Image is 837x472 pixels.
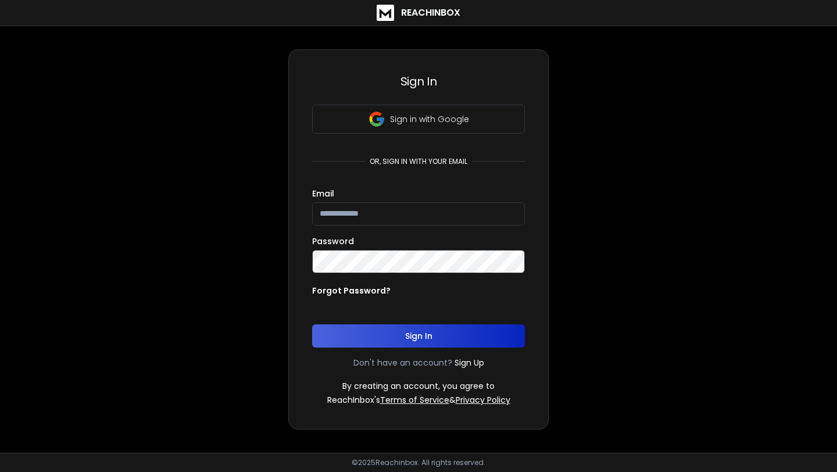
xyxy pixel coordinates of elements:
button: Sign in with Google [312,105,525,134]
label: Password [312,237,354,245]
a: Privacy Policy [456,394,510,406]
p: © 2025 Reachinbox. All rights reserved. [352,458,485,467]
h3: Sign In [312,73,525,90]
p: or, sign in with your email [365,157,472,166]
a: Terms of Service [380,394,449,406]
label: Email [312,189,334,198]
p: Forgot Password? [312,285,391,296]
p: Don't have an account? [353,357,452,369]
img: logo [377,5,394,21]
a: ReachInbox [377,5,460,21]
h1: ReachInbox [401,6,460,20]
button: Sign In [312,324,525,348]
a: Sign Up [455,357,484,369]
p: By creating an account, you agree to [342,380,495,392]
p: Sign in with Google [390,113,469,125]
p: ReachInbox's & [327,394,510,406]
